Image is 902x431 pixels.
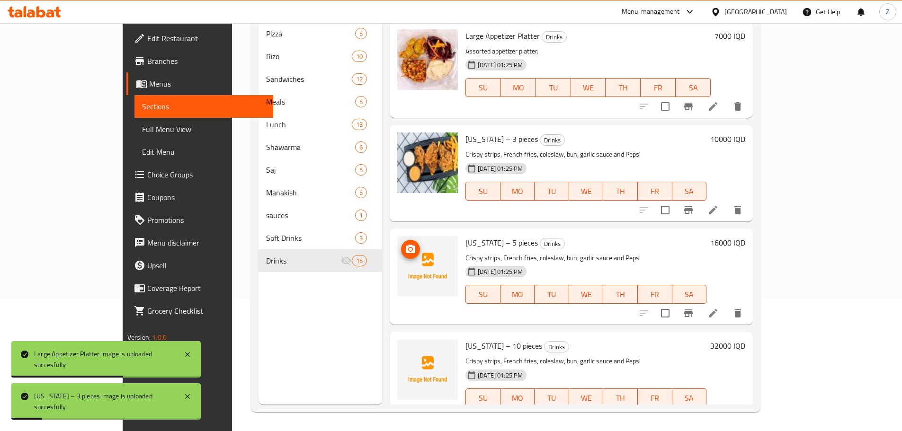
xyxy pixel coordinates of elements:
[677,199,700,221] button: Branch-specific-item
[655,200,675,220] span: Select to update
[538,185,565,198] span: TU
[470,391,496,405] span: SU
[714,29,745,43] h6: 7000 IQD
[355,164,367,176] div: items
[710,339,745,352] h6: 32000 IQD
[126,231,273,254] a: Menu disclaimer
[672,182,707,201] button: SA
[352,256,366,265] span: 15
[677,95,700,118] button: Branch-specific-item
[886,7,890,17] span: Z
[126,277,273,299] a: Coverage Report
[147,305,266,317] span: Grocery Checklist
[500,388,535,407] button: MO
[638,285,672,304] button: FR
[147,214,266,226] span: Promotions
[266,164,355,176] span: Saj
[536,78,571,97] button: TU
[644,81,672,95] span: FR
[465,29,540,43] span: Large Appetizer Platter
[149,78,266,89] span: Menus
[710,236,745,249] h6: 16000 IQD
[642,185,669,198] span: FR
[355,232,367,244] div: items
[142,101,266,112] span: Sections
[356,29,366,38] span: 5
[259,22,382,45] div: Pizza5
[622,6,680,18] div: Menu-management
[726,302,749,325] button: delete
[134,95,273,118] a: Sections
[505,81,532,95] span: MO
[641,78,676,97] button: FR
[352,120,366,129] span: 13
[134,118,273,141] a: Full Menu View
[266,119,352,130] span: Lunch
[474,267,527,276] span: [DATE] 01:25 PM
[707,101,719,112] a: Edit menu item
[575,81,602,95] span: WE
[465,388,500,407] button: SU
[724,7,787,17] div: [GEOGRAPHIC_DATA]
[352,75,366,84] span: 12
[642,391,669,405] span: FR
[266,73,352,85] div: Sandwiches
[642,288,669,301] span: FR
[655,97,675,116] span: Select to update
[259,204,382,227] div: sauces1
[538,288,565,301] span: TU
[352,52,366,61] span: 10
[352,73,367,85] div: items
[259,158,382,181] div: Saj5
[465,285,500,304] button: SU
[535,388,569,407] button: TU
[266,96,355,107] span: Meals
[638,182,672,201] button: FR
[126,72,273,95] a: Menus
[259,249,382,272] div: Drinks15
[142,123,266,135] span: Full Menu View
[465,252,706,264] p: Crispy strips, French fries, coleslaw, bun, garlic sauce and Pepsi
[500,285,535,304] button: MO
[147,169,266,180] span: Choice Groups
[465,339,542,353] span: [US_STATE] – 10 pieces
[710,132,745,146] h6: 10000 IQD
[535,285,569,304] button: TU
[474,61,527,70] span: [DATE] 01:25 PM
[677,302,700,325] button: Branch-specific-item
[355,187,367,198] div: items
[147,192,266,203] span: Coupons
[259,181,382,204] div: Manakish5
[603,388,638,407] button: TH
[569,388,604,407] button: WE
[603,285,638,304] button: TH
[266,187,355,198] span: Manakish
[142,146,266,158] span: Edit Menu
[266,51,352,62] span: Rizo
[134,141,273,163] a: Edit Menu
[356,188,366,197] span: 5
[126,186,273,209] a: Coupons
[397,29,458,90] img: Large Appetizer Platter
[34,391,174,412] div: [US_STATE] – 3 pieces image is uploaded succesfully
[465,355,706,367] p: Crispy strips, French fries, coleslaw, bun, garlic sauce and Pepsi
[259,90,382,113] div: Meals5
[542,32,566,43] span: Drinks
[266,232,355,244] div: Soft Drinks
[126,27,273,50] a: Edit Restaurant
[152,331,167,343] span: 1.0.0
[569,285,604,304] button: WE
[266,210,355,221] span: sauces
[672,285,707,304] button: SA
[672,388,707,407] button: SA
[401,240,420,259] button: upload picture
[266,255,340,266] div: Drinks
[540,81,567,95] span: TU
[126,299,273,322] a: Grocery Checklist
[259,113,382,136] div: Lunch13
[470,288,496,301] span: SU
[397,236,458,297] img: Kentucky – 5 pieces
[607,288,634,301] span: TH
[540,135,564,146] span: Drinks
